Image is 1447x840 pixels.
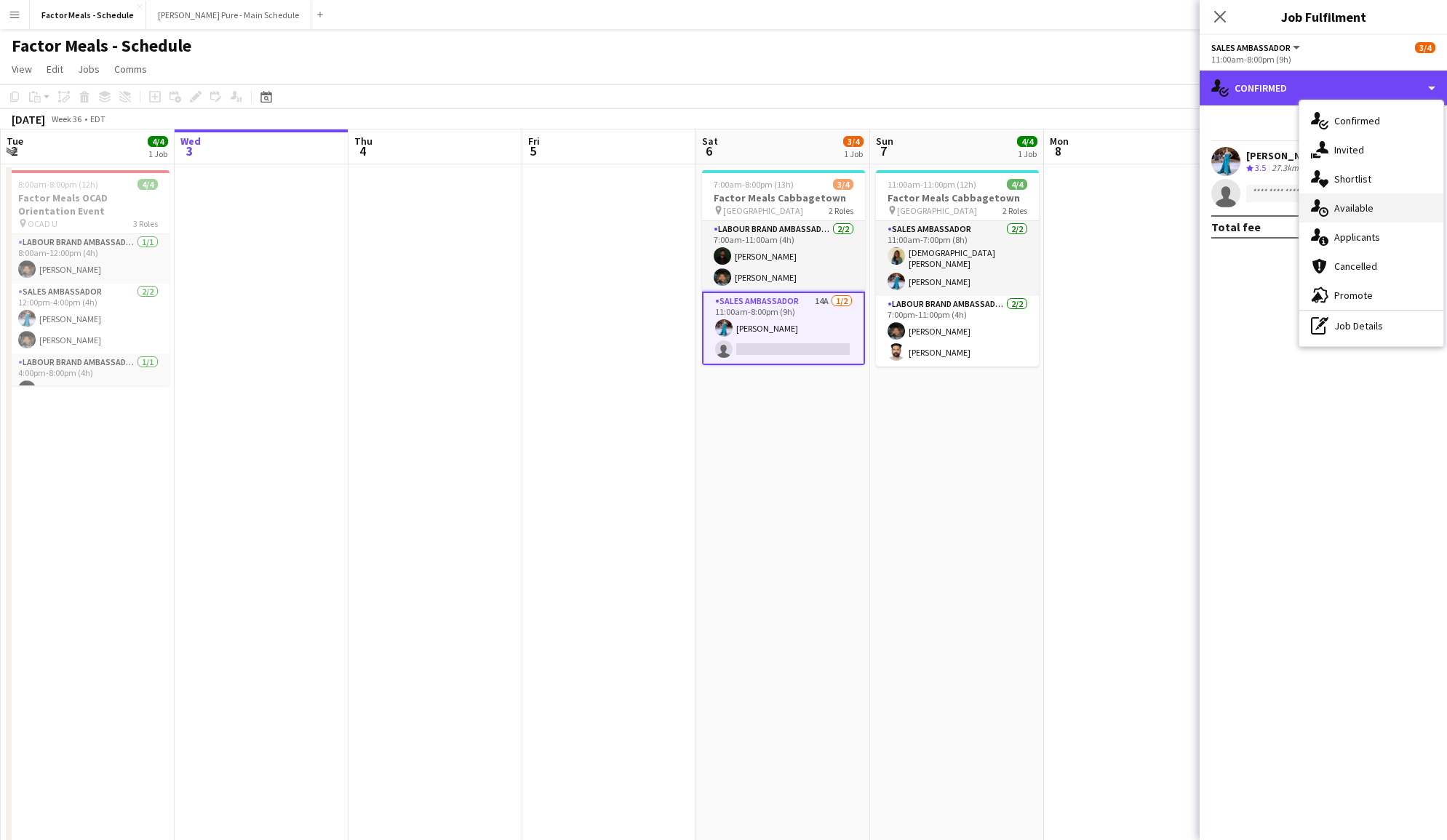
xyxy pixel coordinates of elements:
[876,191,1039,204] h3: Factor Meals Cabbagetown
[12,63,32,76] span: View
[874,143,893,159] span: 7
[7,284,170,354] app-card-role: Sales Ambassador2/212:00pm-4:00pm (4h)[PERSON_NAME][PERSON_NAME]
[833,179,853,190] span: 3/4
[7,354,170,404] app-card-role: Labour Brand Ambassadors1/14:00pm-8:00pm (4h)[PERSON_NAME]
[137,179,158,190] span: 4/4
[12,35,191,57] h1: Factor Meals - Schedule
[702,221,865,292] app-card-role: Labour Brand Ambassadors2/27:00am-11:00am (4h)[PERSON_NAME][PERSON_NAME]
[1334,143,1364,156] span: Invited
[1050,135,1069,148] span: Mon
[6,60,38,79] a: View
[1334,201,1374,215] span: Available
[146,1,311,29] button: [PERSON_NAME] Pure - Main Schedule
[1334,172,1371,185] span: Shortlist
[28,218,57,229] span: OCAD U
[48,113,84,124] span: Week 36
[1002,205,1027,216] span: 2 Roles
[1334,289,1373,302] span: Promote
[1048,143,1069,159] span: 8
[1246,149,1323,162] div: [PERSON_NAME]
[78,63,100,76] span: Jobs
[897,205,977,216] span: [GEOGRAPHIC_DATA]
[41,60,69,79] a: Edit
[178,143,201,159] span: 3
[526,143,540,159] span: 5
[1334,260,1377,273] span: Cancelled
[354,135,372,148] span: Thu
[1200,71,1447,105] div: Confirmed
[7,191,170,217] h3: Factor Meals OCAD Orientation Event
[133,218,158,229] span: 3 Roles
[700,143,718,159] span: 6
[876,296,1039,367] app-card-role: Labour Brand Ambassadors2/27:00pm-11:00pm (4h)[PERSON_NAME][PERSON_NAME]
[1211,42,1302,53] button: Sales Ambassador
[876,221,1039,296] app-card-role: Sales Ambassador2/211:00am-7:00pm (8h)[DEMOGRAPHIC_DATA] [PERSON_NAME][PERSON_NAME]
[47,63,63,76] span: Edit
[30,1,146,29] button: Factor Meals - Schedule
[1255,162,1266,173] span: 3.5
[714,179,794,190] span: 7:00am-8:00pm (13h)
[108,60,153,79] a: Comms
[18,179,98,190] span: 8:00am-8:00pm (12h)
[1334,114,1380,127] span: Confirmed
[114,63,147,76] span: Comms
[723,205,803,216] span: [GEOGRAPHIC_DATA]
[702,135,718,148] span: Sat
[72,60,105,79] a: Jobs
[1007,179,1027,190] span: 4/4
[7,234,170,284] app-card-role: Labour Brand Ambassadors1/18:00am-12:00pm (4h)[PERSON_NAME]
[148,148,167,159] div: 1 Job
[528,135,540,148] span: Fri
[4,143,23,159] span: 2
[702,170,865,365] app-job-card: 7:00am-8:00pm (13h)3/4Factor Meals Cabbagetown [GEOGRAPHIC_DATA]2 RolesLabour Brand Ambassadors2/...
[1269,162,1301,175] div: 27.3km
[876,135,893,148] span: Sun
[1200,7,1447,26] h3: Job Fulfilment
[843,136,864,147] span: 3/4
[148,136,168,147] span: 4/4
[702,292,865,365] app-card-role: Sales Ambassador14A1/211:00am-8:00pm (9h)[PERSON_NAME]
[702,191,865,204] h3: Factor Meals Cabbagetown
[7,170,170,385] app-job-card: 8:00am-8:00pm (12h)4/4Factor Meals OCAD Orientation Event OCAD U3 RolesLabour Brand Ambassadors1/...
[180,135,201,148] span: Wed
[352,143,372,159] span: 4
[7,135,23,148] span: Tue
[1017,136,1037,147] span: 4/4
[1211,54,1435,65] div: 11:00am-8:00pm (9h)
[1018,148,1037,159] div: 1 Job
[12,112,45,127] div: [DATE]
[1211,220,1261,234] div: Total fee
[844,148,863,159] div: 1 Job
[1334,231,1380,244] span: Applicants
[90,113,105,124] div: EDT
[1299,311,1443,340] div: Job Details
[888,179,976,190] span: 11:00am-11:00pm (12h)
[1415,42,1435,53] span: 3/4
[1211,42,1291,53] span: Sales Ambassador
[876,170,1039,367] app-job-card: 11:00am-11:00pm (12h)4/4Factor Meals Cabbagetown [GEOGRAPHIC_DATA]2 RolesSales Ambassador2/211:00...
[829,205,853,216] span: 2 Roles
